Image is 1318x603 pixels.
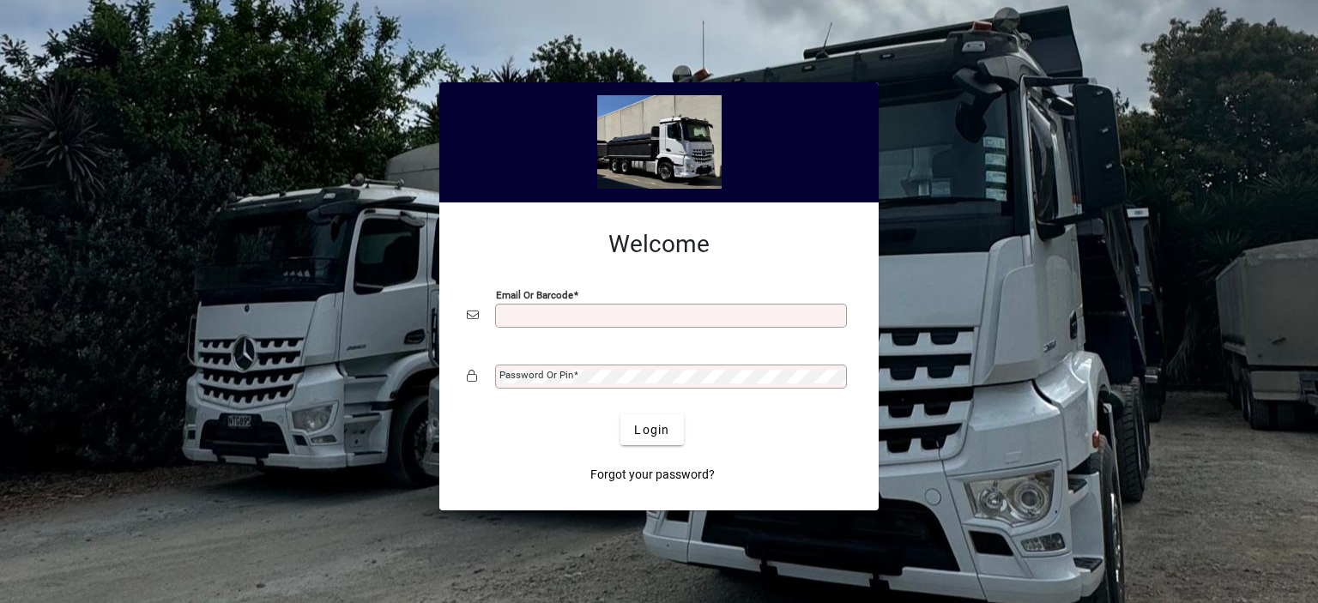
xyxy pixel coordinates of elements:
mat-label: Email or Barcode [496,289,573,301]
mat-label: Password or Pin [499,369,573,381]
span: Forgot your password? [590,466,715,484]
h2: Welcome [467,230,851,259]
a: Forgot your password? [583,459,722,490]
button: Login [620,414,683,445]
span: Login [634,421,669,439]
